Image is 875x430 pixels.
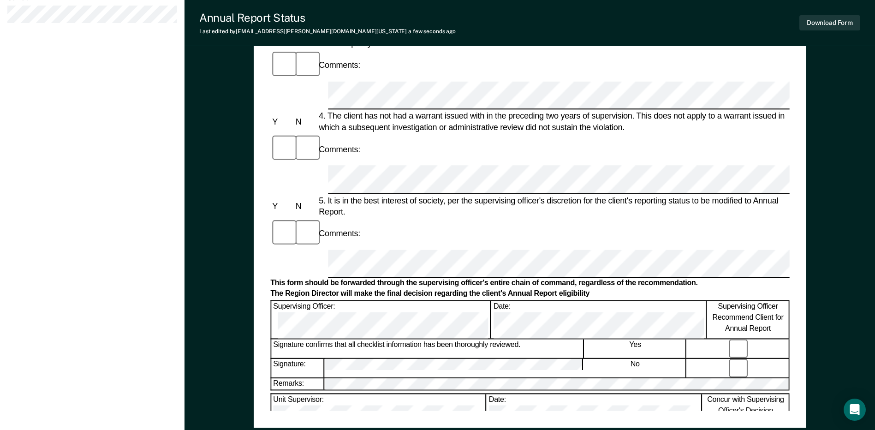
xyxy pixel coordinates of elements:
[844,399,866,421] div: Open Intercom Messenger
[270,279,789,288] div: This form should be forwarded through the supervising officer's entire chain of command, regardle...
[293,200,316,211] div: N
[293,116,316,127] div: N
[271,379,324,390] div: Remarks:
[270,116,293,127] div: Y
[199,28,456,35] div: Last edited by [EMAIL_ADDRESS][PERSON_NAME][DOMAIN_NAME][US_STATE]
[799,15,860,30] button: Download Form
[317,144,362,155] div: Comments:
[408,28,456,35] span: a few seconds ago
[270,200,293,211] div: Y
[707,301,789,338] div: Supervising Officer Recommend Client for Annual Report
[317,60,362,71] div: Comments:
[271,359,324,378] div: Signature:
[271,301,491,338] div: Supervising Officer:
[199,11,456,24] div: Annual Report Status
[317,195,790,217] div: 5. It is in the best interest of society, per the supervising officer's discretion for the client...
[270,289,789,299] div: The Region Director will make the final decision regarding the client's Annual Report eligibility
[317,228,362,239] div: Comments:
[584,359,686,378] div: No
[584,339,686,358] div: Yes
[271,339,583,358] div: Signature confirms that all checklist information has been thoroughly reviewed.
[492,301,706,338] div: Date:
[317,111,790,133] div: 4. The client has not had a warrant issued with in the preceding two years of supervision. This d...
